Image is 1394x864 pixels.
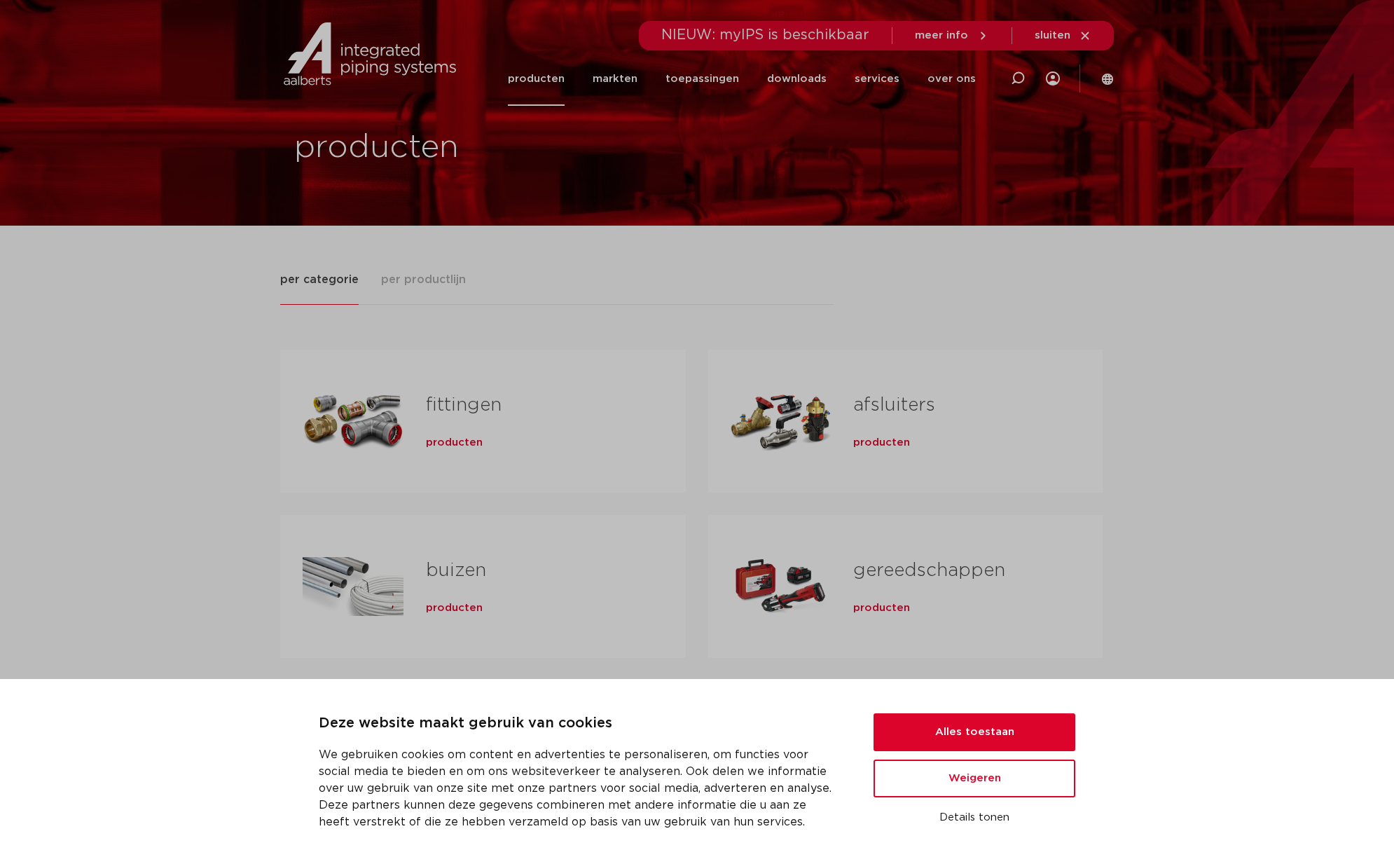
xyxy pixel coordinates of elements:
a: meer info [915,29,989,42]
a: fittingen [426,396,502,414]
div: Tabs. Open items met enter of spatie, sluit af met escape en navigeer met de pijltoetsen. [280,270,1114,846]
button: Weigeren [874,760,1075,797]
button: Alles toestaan [874,713,1075,751]
a: downloads [767,52,827,106]
a: producten [426,601,483,615]
a: producten [853,436,910,450]
a: gereedschappen [853,561,1005,580]
a: producten [853,601,910,615]
a: producten [426,436,483,450]
a: services [855,52,899,106]
a: markten [593,52,637,106]
p: We gebruiken cookies om content en advertenties te personaliseren, om functies voor social media ... [319,746,840,830]
span: meer info [915,30,968,41]
a: buizen [426,561,486,580]
a: over ons [927,52,976,106]
a: afsluiters [853,396,935,414]
button: Details tonen [874,806,1075,830]
a: producten [508,52,565,106]
a: sluiten [1035,29,1091,42]
h1: producten [294,125,690,170]
nav: Menu [508,52,976,106]
span: sluiten [1035,30,1070,41]
span: per productlijn [381,271,466,288]
span: per categorie [280,271,359,288]
span: NIEUW: myIPS is beschikbaar [661,28,869,42]
a: toepassingen [665,52,739,106]
p: Deze website maakt gebruik van cookies [319,713,840,735]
